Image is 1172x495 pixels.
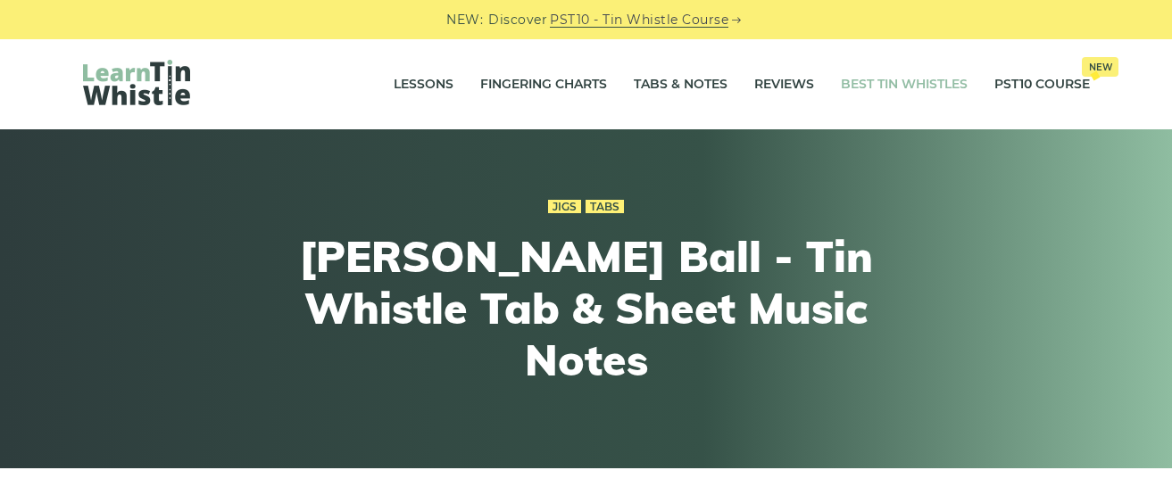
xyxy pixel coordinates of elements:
a: Tabs & Notes [634,62,727,107]
a: PST10 CourseNew [994,62,1090,107]
a: Tabs [586,200,624,214]
a: Fingering Charts [480,62,607,107]
h1: [PERSON_NAME] Ball - Tin Whistle Tab & Sheet Music Notes [258,231,915,385]
a: Best Tin Whistles [841,62,968,107]
img: LearnTinWhistle.com [83,60,190,105]
a: Reviews [754,62,814,107]
a: Lessons [394,62,453,107]
span: New [1082,57,1118,77]
a: Jigs [548,200,581,214]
